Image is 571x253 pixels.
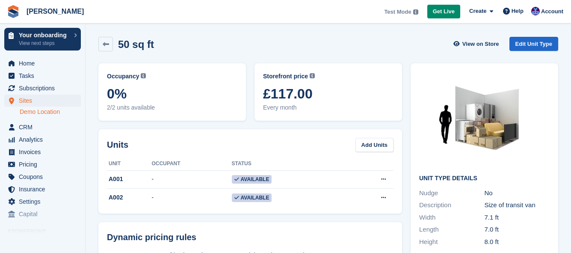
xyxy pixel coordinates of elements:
[141,73,146,78] img: icon-info-grey-7440780725fd019a000dd9b08b2336e03edf1995a4989e88bcd33f0948082b44.svg
[4,208,81,220] a: menu
[355,138,393,152] a: Add Units
[512,7,524,15] span: Help
[107,193,151,202] div: A002
[419,188,485,198] div: Nudge
[19,183,70,195] span: Insurance
[151,189,231,207] td: -
[263,86,393,101] span: £117.00
[413,9,418,15] img: icon-info-grey-7440780725fd019a000dd9b08b2336e03edf1995a4989e88bcd33f0948082b44.svg
[485,200,550,210] div: Size of transit van
[107,231,393,244] div: Dynamic pricing rules
[4,171,81,183] a: menu
[4,28,81,51] a: Your onboarding View next steps
[427,5,460,19] a: Get Live
[19,196,70,208] span: Settings
[509,37,558,51] a: Edit Unit Type
[151,157,231,171] th: Occupant
[107,175,151,184] div: A001
[118,39,154,50] h2: 50 sq ft
[107,72,139,81] span: Occupancy
[4,95,81,107] a: menu
[4,134,81,146] a: menu
[4,121,81,133] a: menu
[23,4,87,18] a: [PERSON_NAME]
[485,188,550,198] div: No
[4,82,81,94] a: menu
[19,208,70,220] span: Capital
[419,225,485,235] div: Length
[419,213,485,223] div: Width
[19,158,70,170] span: Pricing
[19,82,70,94] span: Subscriptions
[4,70,81,82] a: menu
[107,138,128,151] h2: Units
[384,8,411,16] span: Test Mode
[419,175,550,182] h2: Unit Type details
[232,175,272,184] span: Available
[419,200,485,210] div: Description
[4,146,81,158] a: menu
[19,121,70,133] span: CRM
[263,72,308,81] span: Storefront price
[420,72,549,168] img: 50.jpg
[485,225,550,235] div: 7.0 ft
[107,86,237,101] span: 0%
[4,158,81,170] a: menu
[4,183,81,195] a: menu
[419,237,485,247] div: Height
[19,171,70,183] span: Coupons
[232,157,344,171] th: Status
[4,196,81,208] a: menu
[107,103,237,112] span: 2/2 units available
[531,7,540,15] img: Andrew Omeltschenko
[4,57,81,69] a: menu
[107,157,151,171] th: Unit
[19,134,70,146] span: Analytics
[19,39,70,47] p: View next steps
[310,73,315,78] img: icon-info-grey-7440780725fd019a000dd9b08b2336e03edf1995a4989e88bcd33f0948082b44.svg
[7,5,20,18] img: stora-icon-8386f47178a22dfd0bd8f6a31ec36ba5ce8667c1dd55bd0f319d3a0aa187defe.svg
[485,213,550,223] div: 7.1 ft
[19,146,70,158] span: Invoices
[19,57,70,69] span: Home
[19,70,70,82] span: Tasks
[19,95,70,107] span: Sites
[485,237,550,247] div: 8.0 ft
[232,193,272,202] span: Available
[469,7,486,15] span: Create
[20,108,81,116] a: Demo Location
[462,40,499,48] span: View on Store
[8,227,85,236] span: Storefront
[151,170,231,189] td: -
[433,7,455,16] span: Get Live
[541,7,563,16] span: Account
[453,37,503,51] a: View on Store
[19,32,70,38] p: Your onboarding
[263,103,393,112] span: Every month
